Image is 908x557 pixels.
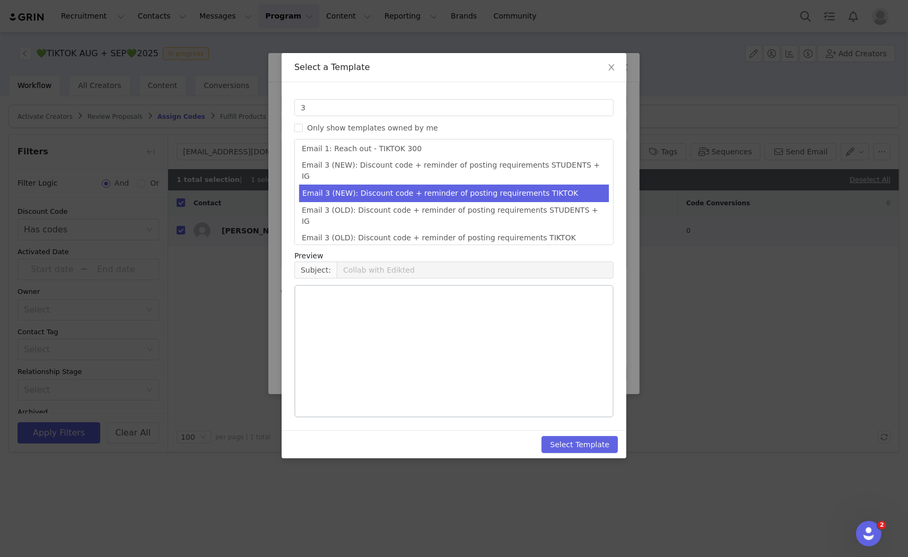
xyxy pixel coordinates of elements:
div: Select a Template [294,62,614,73]
li: Email 3 (OLD): Discount code + reminder of posting requirements TIKTOK [299,230,609,246]
li: Email 3 (NEW): Discount code + reminder of posting requirements TIKTOK [299,185,609,202]
span: 2 [878,521,886,529]
i: icon: close [607,63,616,72]
span: Preview [294,250,324,262]
button: Close [597,53,626,83]
body: Rich Text Area. Press ALT-0 for help. [8,8,335,20]
button: Select Template [542,436,618,453]
span: Subject: [294,262,337,278]
iframe: Intercom live chat [856,521,881,546]
li: Email 1: Reach out - TIKTOK 300 [299,141,609,157]
iframe: Rich Text Area [295,286,613,416]
li: Email 3 (OLD): Discount code + reminder of posting requirements STUDENTS + IG [299,202,609,230]
input: Search templates ... [294,99,614,116]
li: Email 3 (NEW): Discount code + reminder of posting requirements STUDENTS + IG [299,157,609,185]
span: Only show templates owned by me [303,124,442,132]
